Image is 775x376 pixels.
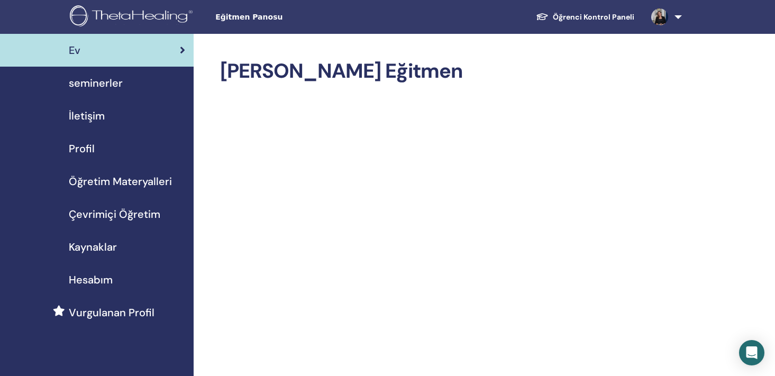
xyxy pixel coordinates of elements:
span: seminerler [69,75,123,91]
span: Hesabım [69,272,113,288]
span: Profil [69,141,95,157]
img: logo.png [70,5,196,29]
img: default.jpg [651,8,668,25]
span: Ev [69,42,80,58]
a: Öğrenci Kontrol Paneli [527,7,643,27]
span: Çevrimiçi Öğretim [69,206,160,222]
span: İletişim [69,108,105,124]
span: Eğitmen Panosu [215,12,374,23]
span: Öğretim Materyalleri [69,173,172,189]
span: Kaynaklar [69,239,117,255]
h2: [PERSON_NAME] Eğitmen [220,59,680,84]
div: Open Intercom Messenger [739,340,764,365]
img: graduation-cap-white.svg [536,12,549,21]
span: Vurgulanan Profil [69,305,154,320]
